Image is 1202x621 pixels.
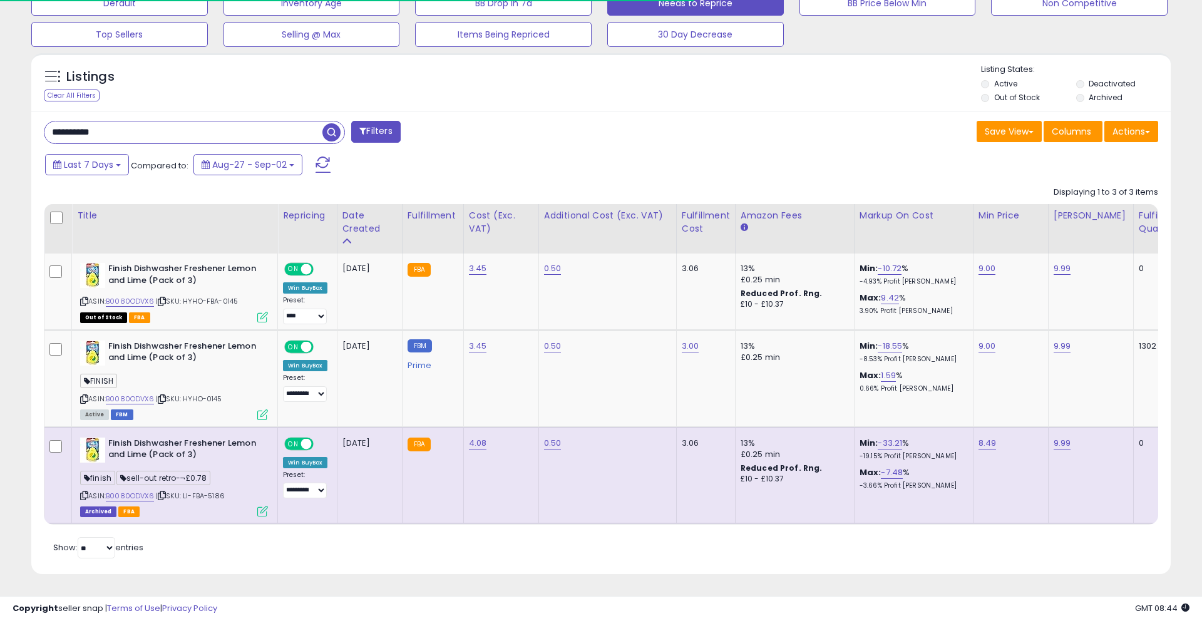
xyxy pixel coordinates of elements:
span: Last 7 Days [64,158,113,171]
div: £0.25 min [741,449,845,460]
div: £10 - £10.37 [741,474,845,485]
div: 13% [741,341,845,352]
span: Columns [1052,125,1091,138]
b: Finish Dishwasher Freshener Lemon and Lime (Pack of 3) [108,438,260,464]
button: Items Being Repriced [415,22,592,47]
label: Active [994,78,1017,89]
button: Aug-27 - Sep-02 [193,154,302,175]
span: | SKU: HYHO-0145 [156,394,222,404]
small: FBM [408,339,432,352]
p: -19.15% Profit [PERSON_NAME] [860,452,963,461]
p: -4.93% Profit [PERSON_NAME] [860,277,963,286]
small: FBA [408,263,431,277]
div: ASIN: [80,341,268,419]
div: Cost (Exc. VAT) [469,209,533,235]
span: Aug-27 - Sep-02 [212,158,287,171]
b: Reduced Prof. Rng. [741,463,823,473]
div: £0.25 min [741,352,845,363]
span: OFF [312,341,332,352]
a: -33.21 [878,437,902,449]
a: 4.08 [469,437,487,449]
p: 0.66% Profit [PERSON_NAME] [860,384,963,393]
a: 9.42 [881,292,899,304]
div: 13% [741,263,845,274]
button: Filters [351,121,400,143]
label: Archived [1089,92,1122,103]
strong: Copyright [13,602,58,614]
a: -10.72 [878,262,902,275]
div: Markup on Cost [860,209,968,222]
span: Listings that have been deleted from Seller Central [80,506,116,517]
span: OFF [312,264,332,275]
div: % [860,292,963,316]
b: Min: [860,262,878,274]
div: % [860,341,963,364]
div: Fulfillment Cost [682,209,730,235]
span: | SKU: HYHO-FBA-0145 [156,296,238,306]
span: ON [285,341,301,352]
a: 9.00 [979,340,996,352]
div: 3.06 [682,438,726,449]
a: 0.50 [544,437,562,449]
div: [PERSON_NAME] [1054,209,1128,222]
th: The percentage added to the cost of goods (COGS) that forms the calculator for Min & Max prices. [854,204,973,254]
p: Listing States: [981,64,1170,76]
div: Preset: [283,296,327,324]
button: Selling @ Max [223,22,400,47]
div: Title [77,209,272,222]
b: Min: [860,437,878,449]
span: FBA [118,506,140,517]
div: [DATE] [342,263,393,274]
a: 9.00 [979,262,996,275]
div: Repricing [283,209,332,222]
span: ON [285,438,301,449]
span: 2025-09-11 08:44 GMT [1135,602,1189,614]
div: Win BuyBox [283,282,327,294]
img: 419pcjKdxIL._SL40_.jpg [80,341,105,366]
div: % [860,438,963,461]
div: Additional Cost (Exc. VAT) [544,209,671,222]
b: Finish Dishwasher Freshener Lemon and Lime (Pack of 3) [108,341,260,367]
a: -7.48 [881,466,903,479]
label: Out of Stock [994,92,1040,103]
div: Preset: [283,471,327,499]
div: Prime [408,356,454,371]
a: 0.50 [544,340,562,352]
p: -3.66% Profit [PERSON_NAME] [860,481,963,490]
div: seller snap | | [13,603,217,615]
h5: Listings [66,68,115,86]
span: sell-out retro-¬£0.78 [116,471,210,485]
div: Amazon Fees [741,209,849,222]
a: 1.59 [881,369,896,382]
b: Max: [860,466,881,478]
div: 0 [1139,263,1178,274]
b: Min: [860,340,878,352]
b: Reduced Prof. Rng. [741,288,823,299]
a: 0.50 [544,262,562,275]
div: % [860,263,963,286]
div: % [860,467,963,490]
div: Date Created [342,209,397,235]
div: £0.25 min [741,274,845,285]
a: 3.45 [469,262,487,275]
span: All listings currently available for purchase on Amazon [80,409,109,420]
span: | SKU: LI-FBA-5186 [156,491,225,501]
span: FBM [111,409,133,420]
a: B0080ODVX6 [106,491,154,501]
div: 0 [1139,438,1178,449]
a: 9.99 [1054,262,1071,275]
small: FBA [408,438,431,451]
a: Terms of Use [107,602,160,614]
div: Displaying 1 to 3 of 3 items [1054,187,1158,198]
div: 13% [741,438,845,449]
button: Last 7 Days [45,154,129,175]
a: Privacy Policy [162,602,217,614]
span: FINISH [80,374,117,388]
a: -18.55 [878,340,902,352]
div: Clear All Filters [44,90,100,101]
a: 3.45 [469,340,487,352]
span: Show: entries [53,541,143,553]
p: -8.53% Profit [PERSON_NAME] [860,355,963,364]
b: Max: [860,369,881,381]
p: 3.90% Profit [PERSON_NAME] [860,307,963,316]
